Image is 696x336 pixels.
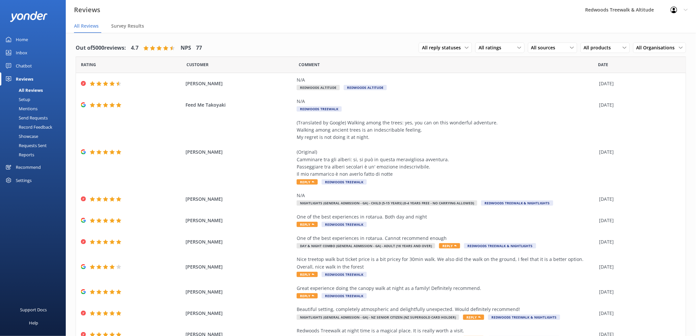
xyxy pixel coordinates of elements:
h4: 77 [196,44,202,52]
span: [PERSON_NAME] [186,195,293,203]
div: One of the best experiences in rotarua. Cannot recommend enough [297,235,596,242]
a: Record Feedback [4,122,66,132]
div: Requests Sent [4,141,47,150]
div: [DATE] [599,195,678,203]
span: Reply [439,243,460,248]
div: [DATE] [599,238,678,246]
div: Beautiful setting, completely atmospheric and delightfully unexpected. Would definitely recommend! [297,306,596,313]
span: Date [186,62,209,68]
span: Redwoods Treewalk [322,222,367,227]
span: Feed Me Takoyaki [186,101,293,109]
div: Reports [4,150,34,159]
a: Send Requests [4,113,66,122]
span: Date [598,62,609,68]
h4: 4.7 [131,44,138,52]
span: Day & Night Combo (General Admission - GA) - Adult (16 years and over) [297,243,435,248]
span: [PERSON_NAME] [186,148,293,156]
span: Reply [297,293,318,298]
a: Requests Sent [4,141,66,150]
span: Nightlights (General Admission - GA) - NZ Senior Citizen (NZ SuperGold Card Holder) [297,315,459,320]
div: Settings [16,174,32,187]
span: Redwoods Treewalk [322,272,367,277]
span: Redwoods Treewalk & Nightlights [481,200,553,206]
a: All Reviews [4,86,66,95]
div: Recommend [16,161,41,174]
span: [PERSON_NAME] [186,288,293,296]
span: Reply [463,315,484,320]
div: One of the best experiences in rotarua. Both day and night [297,213,596,220]
span: [PERSON_NAME] [186,217,293,224]
span: Redwoods Altitude [344,85,387,90]
div: All Reviews [4,86,43,95]
div: Record Feedback [4,122,52,132]
span: All Reviews [74,23,99,29]
img: yonder-white-logo.png [10,11,48,22]
span: Redwoods Treewalk & Nightlights [464,243,536,248]
div: N/A [297,76,596,84]
h4: Out of 5000 reviews: [76,44,126,52]
div: Home [16,33,28,46]
div: [DATE] [599,80,678,87]
span: [PERSON_NAME] [186,263,293,271]
span: [PERSON_NAME] [186,310,293,317]
div: [DATE] [599,310,678,317]
span: Nightlights (General Admission - GA) - Child (5-15 years) (0-4 years free - no carrying allowed) [297,200,477,206]
span: Survey Results [111,23,144,29]
div: [DATE] [599,288,678,296]
div: Great experience doing the canopy walk at night as a family! Definitely recommend. [297,285,596,292]
h4: NPS [181,44,191,52]
div: Showcase [4,132,38,141]
span: Date [81,62,96,68]
div: Nice treetop walk but ticket price is a bit pricey for 30min walk. We also did the walk on the gr... [297,256,596,271]
div: [DATE] [599,148,678,156]
span: [PERSON_NAME] [186,238,293,246]
a: Showcase [4,132,66,141]
div: Mentions [4,104,37,113]
span: All ratings [479,44,505,51]
span: Redwoods Altitude [297,85,340,90]
div: Support Docs [20,303,47,316]
span: [PERSON_NAME] [186,80,293,87]
span: Reply [297,179,318,185]
h3: Reviews [74,5,100,15]
span: Question [299,62,320,68]
div: Chatbot [16,59,32,72]
a: Mentions [4,104,66,113]
div: [DATE] [599,263,678,271]
div: Reviews [16,72,33,86]
div: [DATE] [599,217,678,224]
span: Reply [297,272,318,277]
span: All reply statuses [422,44,465,51]
div: Setup [4,95,30,104]
span: Reply [297,222,318,227]
span: Redwoods Treewalk [297,106,342,112]
div: Help [29,316,38,329]
span: Redwoods Treewalk [322,293,367,298]
div: N/A [297,98,596,105]
span: Redwoods Treewalk & Nightlights [488,315,560,320]
a: Reports [4,150,66,159]
div: Redwoods Treewalk at night time is a magical place. It is really worth a visit. [297,327,596,334]
span: All products [584,44,615,51]
a: Setup [4,95,66,104]
div: Inbox [16,46,27,59]
div: Send Requests [4,113,48,122]
div: (Translated by Google) Walking among the trees: yes, you can on this wonderful adventure. Walking... [297,119,596,178]
span: All Organisations [636,44,679,51]
span: Redwoods Treewalk [322,179,367,185]
div: N/A [297,192,596,199]
span: All sources [531,44,559,51]
div: [DATE] [599,101,678,109]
